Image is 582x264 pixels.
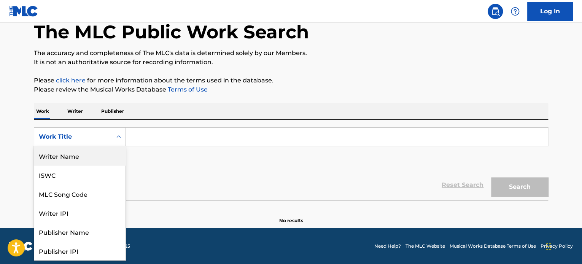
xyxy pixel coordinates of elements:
[9,6,38,17] img: MLC Logo
[34,146,126,165] div: Writer Name
[39,132,107,141] div: Work Title
[546,235,551,258] div: Drag
[510,7,520,16] img: help
[450,243,536,250] a: Musical Works Database Terms of Use
[34,222,126,241] div: Publisher Name
[166,86,208,93] a: Terms of Use
[34,203,126,222] div: Writer IPI
[34,127,548,200] form: Search Form
[34,49,548,58] p: The accuracy and completeness of The MLC's data is determined solely by our Members.
[34,76,548,85] p: Please for more information about the terms used in the database.
[544,228,582,264] iframe: Chat Widget
[507,4,523,19] div: Help
[279,208,303,224] p: No results
[99,103,126,119] p: Publisher
[34,241,126,260] div: Publisher IPI
[34,21,309,43] h1: The MLC Public Work Search
[541,243,573,250] a: Privacy Policy
[527,2,573,21] a: Log In
[405,243,445,250] a: The MLC Website
[374,243,401,250] a: Need Help?
[34,85,548,94] p: Please review the Musical Works Database
[65,103,85,119] p: Writer
[34,165,126,184] div: ISWC
[491,7,500,16] img: search
[34,184,126,203] div: MLC Song Code
[34,103,51,119] p: Work
[9,242,33,251] img: logo
[488,4,503,19] a: Public Search
[56,77,86,84] a: click here
[34,58,548,67] p: It is not an authoritative source for recording information.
